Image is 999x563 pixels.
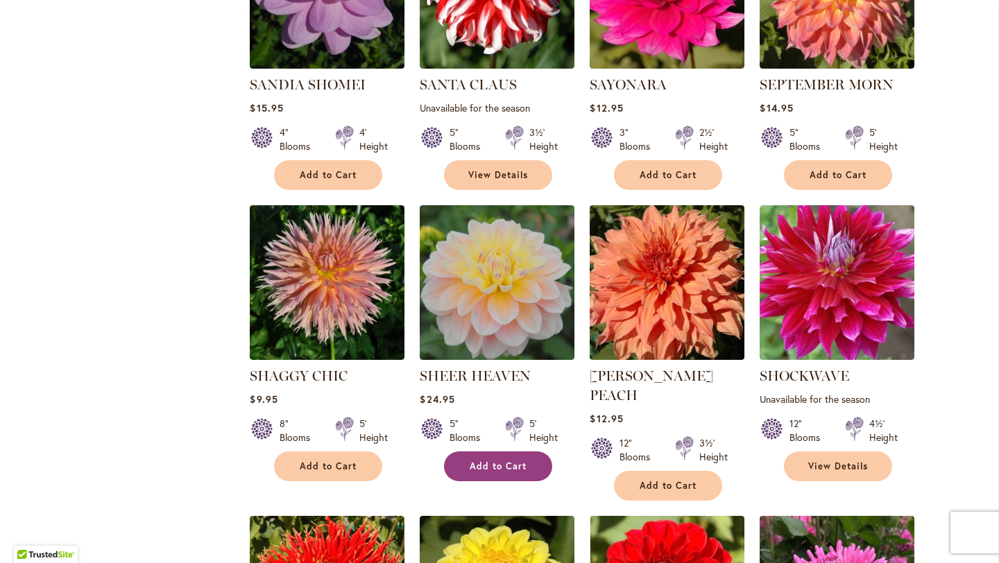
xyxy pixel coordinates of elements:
[614,160,722,190] button: Add to Cart
[590,367,713,404] a: [PERSON_NAME] PEACH
[760,58,914,71] a: September Morn
[789,125,828,153] div: 5" Blooms
[620,125,658,153] div: 3" Blooms
[590,101,623,114] span: $12.95
[760,392,914,406] p: Unavailable for the season
[640,480,697,492] span: Add to Cart
[444,160,552,190] a: View Details
[590,58,744,71] a: SAYONARA
[250,205,404,360] img: SHAGGY CHIC
[450,417,488,444] div: 5" Blooms
[760,349,914,363] a: Shockwave
[250,367,348,384] a: SHAGGY CHIC
[420,392,454,406] span: $24.95
[420,76,517,93] a: SANTA CLAUS
[869,417,898,444] div: 4½' Height
[250,392,277,406] span: $9.95
[274,451,382,481] button: Add to Cart
[250,101,283,114] span: $15.95
[869,125,898,153] div: 5' Height
[300,460,357,472] span: Add to Cart
[760,205,914,360] img: Shockwave
[789,417,828,444] div: 12" Blooms
[420,58,574,71] a: SANTA CLAUS
[470,460,527,472] span: Add to Cart
[420,101,574,114] p: Unavailable for the season
[250,76,366,93] a: SANDIA SHOMEI
[810,169,866,181] span: Add to Cart
[444,451,552,481] button: Add to Cart
[760,101,793,114] span: $14.95
[250,58,404,71] a: SANDIA SHOMEI
[590,76,667,93] a: SAYONARA
[614,471,722,501] button: Add to Cart
[808,460,868,472] span: View Details
[529,125,558,153] div: 3½' Height
[420,367,531,384] a: SHEER HEAVEN
[420,349,574,363] a: SHEER HEAVEN
[280,417,318,444] div: 8" Blooms
[620,436,658,464] div: 12" Blooms
[300,169,357,181] span: Add to Cart
[590,349,744,363] a: Sherwood's Peach
[640,169,697,181] span: Add to Cart
[359,417,388,444] div: 5' Height
[10,514,49,553] iframe: Launch Accessibility Center
[529,417,558,444] div: 5' Height
[784,160,892,190] button: Add to Cart
[699,436,728,464] div: 3½' Height
[280,125,318,153] div: 4" Blooms
[359,125,388,153] div: 4' Height
[699,125,728,153] div: 2½' Height
[590,412,623,425] span: $12.95
[760,76,894,93] a: SEPTEMBER MORN
[274,160,382,190] button: Add to Cart
[250,349,404,363] a: SHAGGY CHIC
[420,205,574,360] img: SHEER HEAVEN
[784,451,892,481] a: View Details
[468,169,528,181] span: View Details
[760,367,849,384] a: SHOCKWAVE
[450,125,488,153] div: 5" Blooms
[590,205,744,360] img: Sherwood's Peach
